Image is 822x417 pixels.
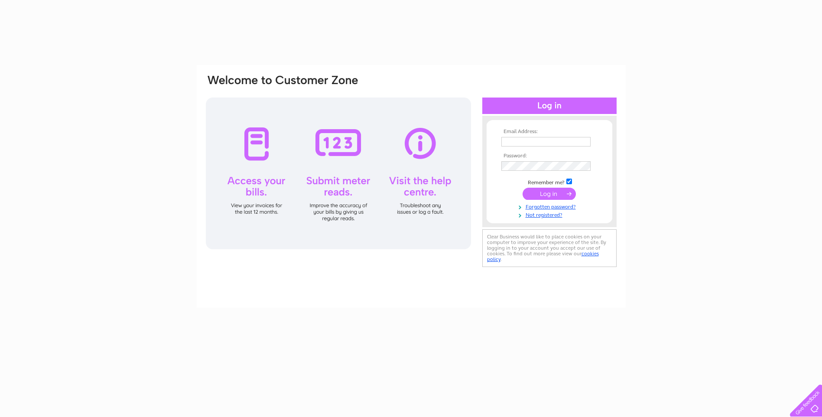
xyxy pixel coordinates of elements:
[487,251,599,262] a: cookies policy
[482,229,617,267] div: Clear Business would like to place cookies on your computer to improve your experience of the sit...
[501,210,600,218] a: Not registered?
[523,188,576,200] input: Submit
[499,177,600,186] td: Remember me?
[499,129,600,135] th: Email Address:
[501,202,600,210] a: Forgotten password?
[499,153,600,159] th: Password:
